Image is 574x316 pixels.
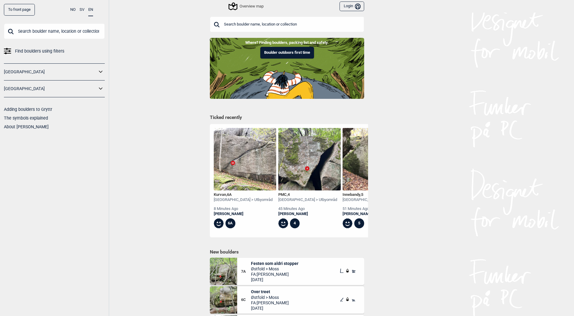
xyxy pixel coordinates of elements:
div: Overview map [229,3,264,10]
div: 6A [225,218,235,228]
img: PMC [278,128,341,190]
input: Search boulder name, location or collection [210,17,364,32]
h1: Ticked recently [210,114,364,121]
img: Over treet [210,286,237,314]
a: Find boulders using filters [4,47,105,56]
a: [PERSON_NAME] [343,211,401,217]
a: About [PERSON_NAME] [4,124,49,129]
div: 5 [354,218,364,228]
a: To front page [4,4,35,16]
span: 6A [227,192,232,197]
div: 8 minutes ago [214,206,273,211]
a: [PERSON_NAME] [214,211,273,217]
div: Innebandy , [343,192,401,197]
div: 51 minutes ago [343,206,401,211]
span: FA: [PERSON_NAME] [251,272,298,277]
span: Over treet [251,289,289,294]
span: Østfold > Moss [251,266,298,272]
span: FA: [PERSON_NAME] [251,300,289,305]
input: Search boulder name, location or collection [4,23,105,39]
span: 6C [241,297,251,302]
button: NO [70,4,76,16]
button: Boulder outdoors first time [260,47,314,59]
a: Adding boulders to Gryttr [4,107,52,112]
a: [PERSON_NAME] [278,211,337,217]
span: [DATE] [251,305,289,311]
span: Find boulders using filters [15,47,64,56]
div: PMC , [278,192,337,197]
span: 7A [241,269,251,274]
span: Festen som aldri stopper [251,261,298,266]
div: Over treet6COver treetØstfold > MossFA:[PERSON_NAME][DATE] [210,286,364,314]
img: Innebandy 230414 [343,128,405,190]
img: Kurvan 230414 [214,128,276,190]
a: [GEOGRAPHIC_DATA] [4,68,97,76]
h1: New boulders [210,249,364,255]
span: 5 [361,192,363,197]
button: Login [340,2,364,11]
div: [GEOGRAPHIC_DATA] > Utbyområd [343,197,401,202]
div: Festen som aldri stopper7AFesten som aldri stopperØstfold > MossFA:[PERSON_NAME][DATE] [210,258,364,285]
div: [GEOGRAPHIC_DATA] > Utbyområd [214,197,273,202]
div: [GEOGRAPHIC_DATA] > Utbyområd [278,197,337,202]
div: Kurvan , [214,192,273,197]
img: Festen som aldri stopper [210,258,237,285]
span: 4 [288,192,290,197]
img: Indoor to outdoor [210,38,364,99]
span: Østfold > Moss [251,295,289,300]
a: [GEOGRAPHIC_DATA] [4,84,97,93]
div: 4 [290,218,300,228]
button: EN [88,4,93,16]
p: Where? Finding boulders, packing list and safety. [5,40,569,46]
span: [DATE] [251,277,298,282]
div: 45 minutes ago [278,206,337,211]
button: SV [80,4,84,16]
a: The symbols explained [4,116,48,120]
